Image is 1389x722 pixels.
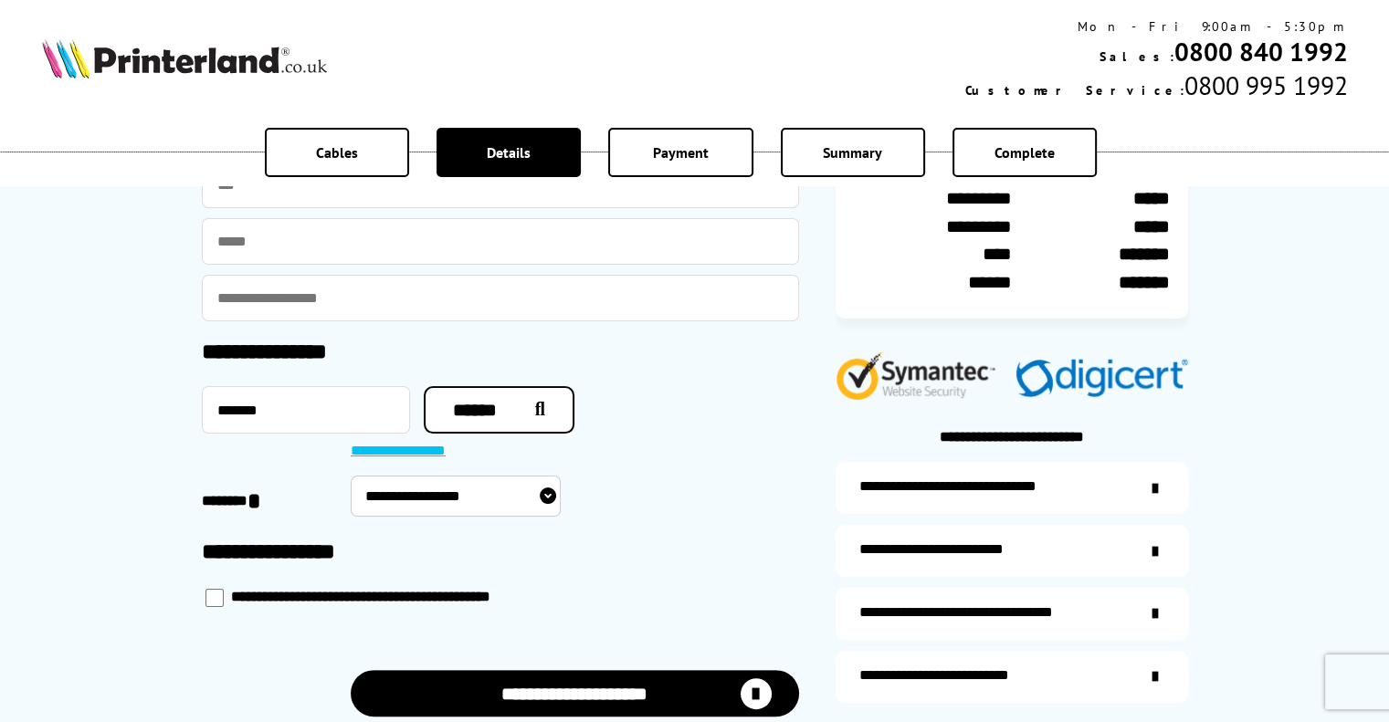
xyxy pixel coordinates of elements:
[964,82,1184,99] span: Customer Service:
[653,143,709,162] span: Payment
[836,588,1188,640] a: additional-cables
[836,651,1188,703] a: secure-website
[1099,48,1173,65] span: Sales:
[1173,35,1347,68] a: 0800 840 1992
[487,143,531,162] span: Details
[964,18,1347,35] div: Mon - Fri 9:00am - 5:30pm
[994,143,1055,162] span: Complete
[836,525,1188,577] a: items-arrive
[316,143,358,162] span: Cables
[836,462,1188,514] a: additional-ink
[1184,68,1347,102] span: 0800 995 1992
[42,38,327,78] img: Printerland Logo
[823,143,882,162] span: Summary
